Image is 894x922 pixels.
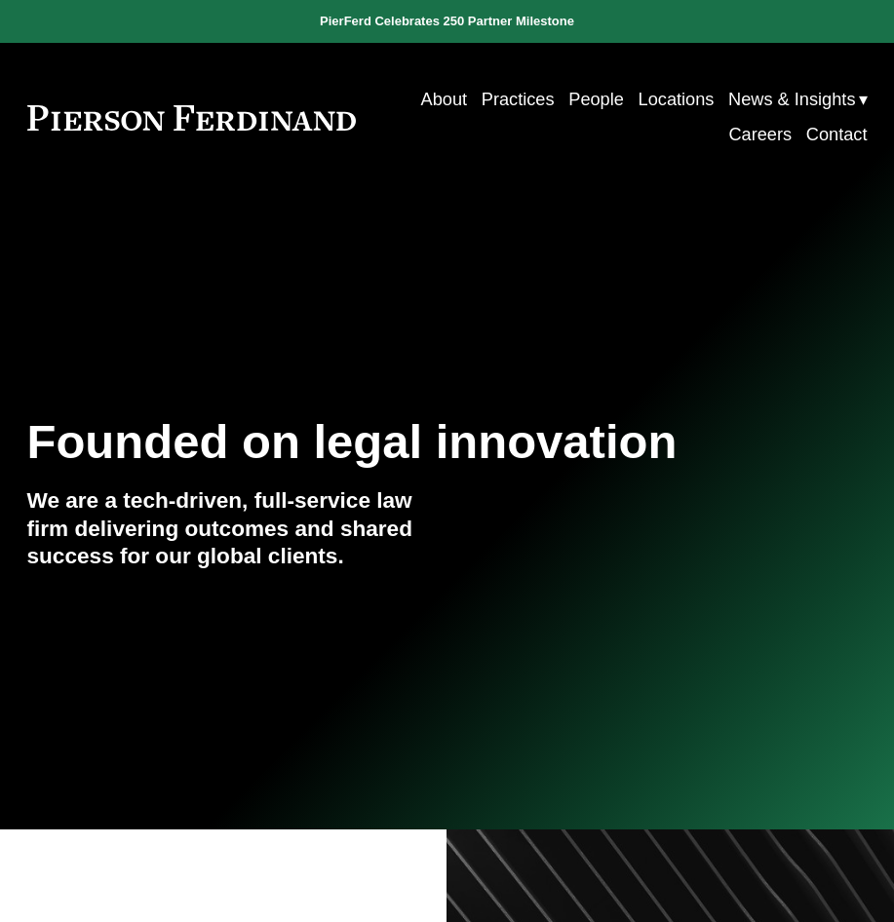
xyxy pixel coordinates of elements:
a: Careers [728,118,792,153]
a: folder dropdown [728,82,867,117]
h4: We are a tech-driven, full-service law firm delivering outcomes and shared success for our global... [27,487,447,571]
a: About [421,82,468,117]
span: News & Insights [728,84,855,116]
a: Contact [806,118,868,153]
a: People [568,82,624,117]
a: Practices [482,82,555,117]
h1: Founded on legal innovation [27,414,727,469]
a: Locations [639,82,715,117]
